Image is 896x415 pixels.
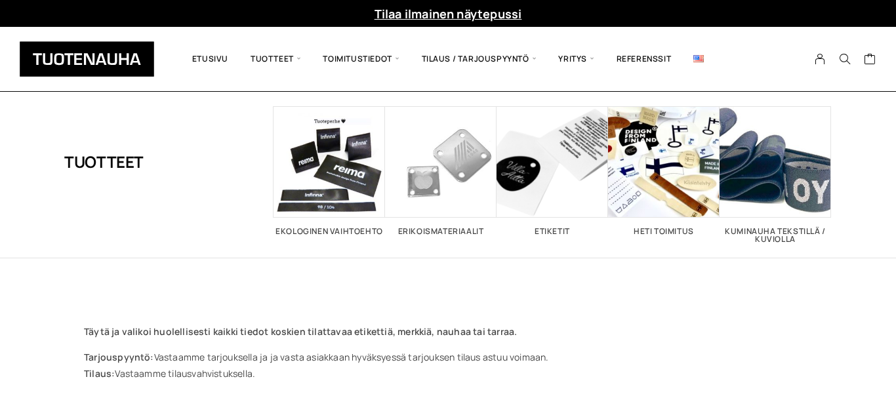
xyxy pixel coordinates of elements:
[274,106,385,235] a: Visit product category Ekologinen vaihtoehto
[807,53,833,65] a: My Account
[547,37,605,81] span: Yritys
[497,227,608,235] h2: Etiketit
[64,106,144,218] h1: Tuotteet
[864,52,876,68] a: Cart
[608,106,720,235] a: Visit product category Heti toimitus
[84,351,154,363] strong: Tarjouspyyntö:
[385,106,497,235] a: Visit product category Erikoismateriaalit
[20,41,154,77] img: Tuotenauha Oy
[608,227,720,235] h2: Heti toimitus
[84,367,115,380] strong: Tilaus:
[84,349,812,382] p: Vastaamme tarjouksella ja ja vasta asiakkaan hyväksyessä tarjouksen tilaus astuu voimaan. Vastaam...
[720,227,831,243] h2: Kuminauha tekstillä / kuviolla
[497,106,608,235] a: Visit product category Etiketit
[84,325,517,338] strong: Täytä ja valikoi huolellisesti kaikki tiedot koskien tilattavaa etikettiä, merkkiä, nauhaa tai ta...
[375,6,522,22] a: Tilaa ilmainen näytepussi
[411,37,548,81] span: Tilaus / Tarjouspyyntö
[385,227,497,235] h2: Erikoismateriaalit
[693,55,704,62] img: English
[832,53,857,65] button: Search
[605,37,683,81] a: Referenssit
[239,37,312,81] span: Tuotteet
[274,227,385,235] h2: Ekologinen vaihtoehto
[720,106,831,243] a: Visit product category Kuminauha tekstillä / kuviolla
[181,37,239,81] a: Etusivu
[312,37,410,81] span: Toimitustiedot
